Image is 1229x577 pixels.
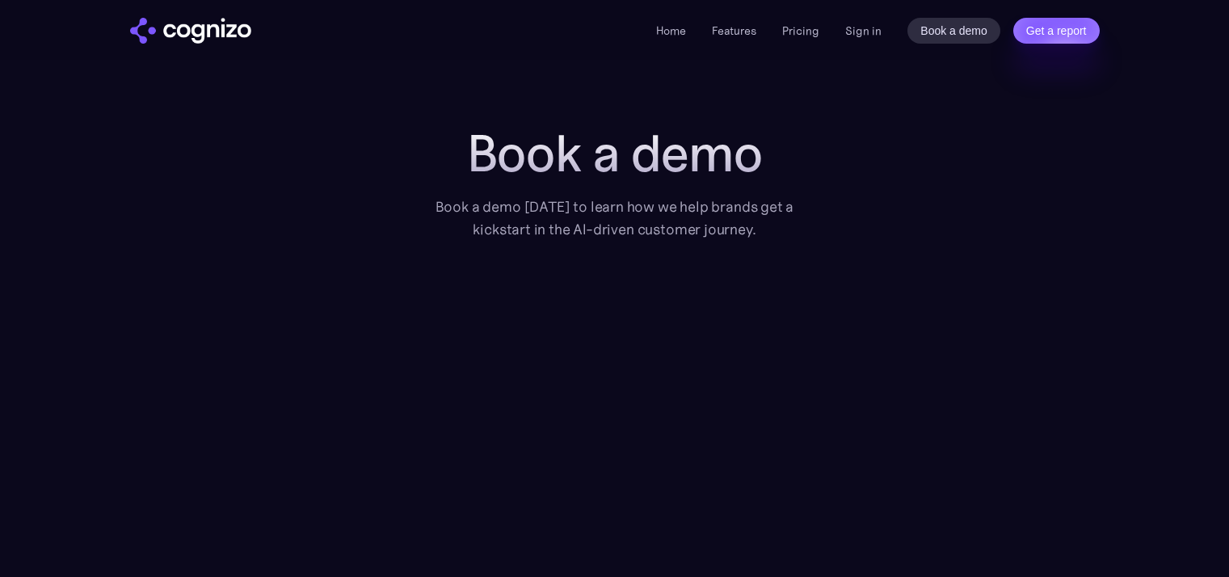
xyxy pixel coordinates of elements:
a: Home [656,23,686,38]
a: Book a demo [907,18,1000,44]
div: Book a demo [DATE] to learn how we help brands get a kickstart in the AI-driven customer journey. [413,196,817,241]
a: Get a report [1013,18,1100,44]
h1: Book a demo [413,124,817,183]
a: Sign in [845,21,882,40]
img: cognizo logo [130,18,251,44]
a: Features [712,23,756,38]
a: Pricing [782,23,819,38]
a: home [130,18,251,44]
